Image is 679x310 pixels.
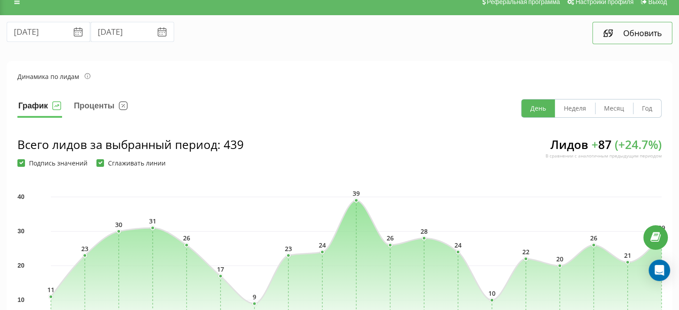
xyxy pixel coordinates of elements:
[17,99,62,118] button: График
[387,234,394,242] text: 26
[73,99,129,118] button: Проценты
[17,159,87,167] label: Подпись значений
[590,234,597,242] text: 26
[615,136,662,153] span: ( + 24.7 %)
[555,99,595,117] button: Неделя
[592,22,672,44] button: Обновить
[488,289,496,298] text: 10
[521,99,555,117] button: День
[285,244,292,253] text: 23
[546,136,662,167] div: Лидов 87
[17,227,25,235] text: 30
[96,159,166,167] label: Сглаживать линии
[454,241,462,249] text: 24
[183,234,190,242] text: 26
[149,217,156,225] text: 31
[624,251,631,260] text: 21
[522,248,529,256] text: 22
[81,244,88,253] text: 23
[17,262,25,269] text: 20
[649,260,670,281] div: Open Intercom Messenger
[217,265,224,273] text: 17
[17,193,25,200] text: 40
[115,220,122,229] text: 30
[633,99,661,117] button: Год
[556,255,563,263] text: 20
[421,227,428,236] text: 28
[319,241,326,249] text: 24
[595,99,633,117] button: Месяц
[17,72,91,81] div: Динамика по лидам
[353,189,360,198] text: 39
[658,223,665,232] text: 29
[592,136,598,153] span: +
[17,296,25,303] text: 10
[17,136,244,153] div: Всего лидов за выбранный период : 439
[253,293,256,301] text: 9
[47,285,54,294] text: 11
[546,153,662,159] div: В сравнении с аналогичным предыдущим периодом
